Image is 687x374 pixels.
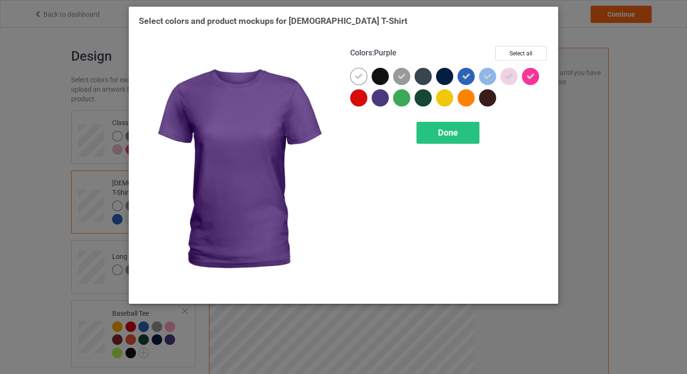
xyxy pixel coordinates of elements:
h4: : [350,48,396,58]
button: Select all [495,46,547,61]
span: Purple [374,48,396,57]
img: regular.jpg [139,46,337,294]
span: Done [438,128,458,138]
span: Select colors and product mockups for [DEMOGRAPHIC_DATA] T-Shirt [139,16,407,26]
span: Colors [350,48,372,57]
